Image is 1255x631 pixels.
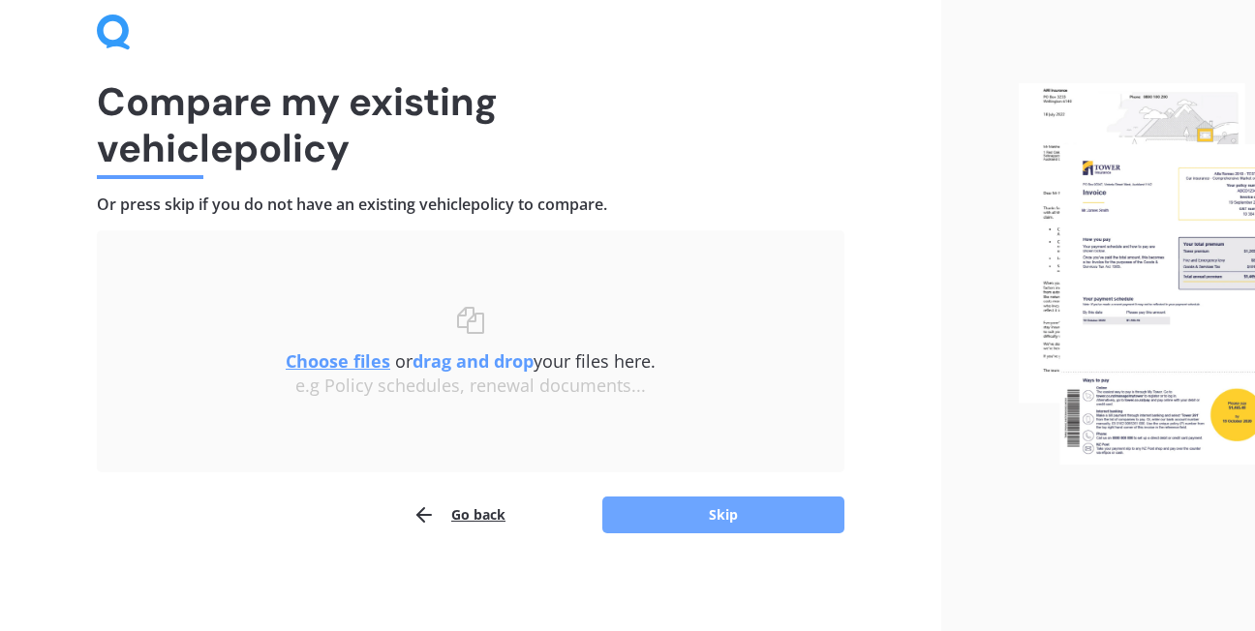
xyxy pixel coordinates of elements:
button: Go back [413,496,505,534]
span: or your files here. [286,349,656,373]
u: Choose files [286,349,390,373]
h1: Compare my existing vehicle policy [97,78,844,171]
img: files.webp [1019,83,1255,465]
div: e.g Policy schedules, renewal documents... [136,376,806,397]
b: drag and drop [413,349,534,373]
h4: Or press skip if you do not have an existing vehicle policy to compare. [97,195,844,215]
button: Skip [602,496,844,533]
